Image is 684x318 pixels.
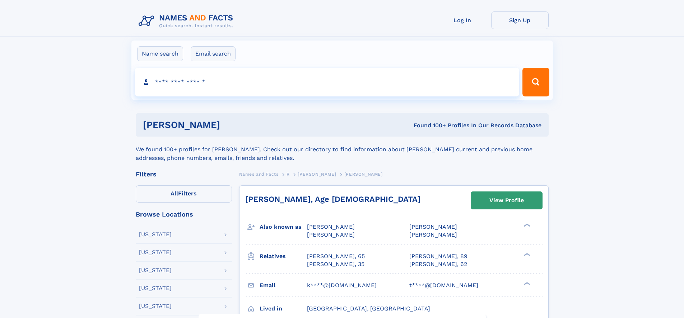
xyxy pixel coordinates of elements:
[409,223,457,230] span: [PERSON_NAME]
[139,250,172,255] div: [US_STATE]
[139,232,172,237] div: [US_STATE]
[135,68,520,96] input: search input
[307,223,355,230] span: [PERSON_NAME]
[136,11,239,31] img: Logo Names and Facts
[522,223,531,228] div: ❯
[298,170,336,179] a: [PERSON_NAME]
[287,170,290,179] a: R
[317,122,541,129] div: Found 100+ Profiles In Our Records Database
[245,195,420,204] a: [PERSON_NAME], Age [DEMOGRAPHIC_DATA]
[434,11,491,29] a: Log In
[489,192,524,209] div: View Profile
[136,171,232,177] div: Filters
[260,303,307,315] h3: Lived in
[522,252,531,257] div: ❯
[307,260,364,268] a: [PERSON_NAME], 35
[344,172,383,177] span: [PERSON_NAME]
[307,305,430,312] span: [GEOGRAPHIC_DATA], [GEOGRAPHIC_DATA]
[171,190,178,197] span: All
[136,211,232,218] div: Browse Locations
[260,250,307,262] h3: Relatives
[260,221,307,233] h3: Also known as
[409,231,457,238] span: [PERSON_NAME]
[307,252,365,260] a: [PERSON_NAME], 65
[137,46,183,61] label: Name search
[287,172,290,177] span: R
[139,303,172,309] div: [US_STATE]
[191,46,236,61] label: Email search
[143,120,317,129] h1: [PERSON_NAME]
[136,185,232,203] label: Filters
[136,137,549,162] div: We found 100+ profiles for [PERSON_NAME]. Check out our directory to find information about [PERS...
[239,170,279,179] a: Names and Facts
[522,68,549,96] button: Search Button
[260,279,307,291] h3: Email
[522,281,531,286] div: ❯
[307,231,355,238] span: [PERSON_NAME]
[471,192,542,209] a: View Profile
[409,260,467,268] a: [PERSON_NAME], 62
[491,11,549,29] a: Sign Up
[139,267,172,273] div: [US_STATE]
[139,285,172,291] div: [US_STATE]
[298,172,336,177] span: [PERSON_NAME]
[409,252,467,260] a: [PERSON_NAME], 89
